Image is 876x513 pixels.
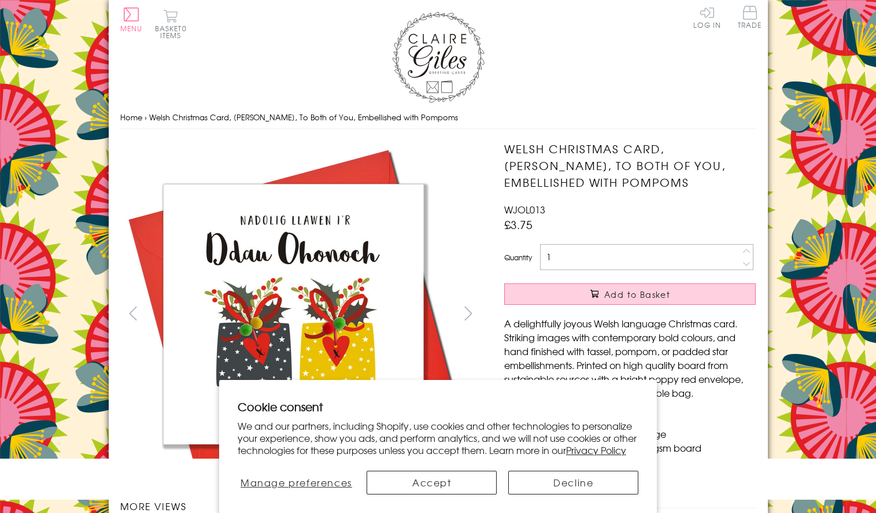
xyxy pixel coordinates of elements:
[120,112,142,123] a: Home
[566,443,626,457] a: Privacy Policy
[504,141,756,190] h1: Welsh Christmas Card, [PERSON_NAME], To Both of You, Embellished with Pompoms
[367,471,497,494] button: Accept
[120,106,756,130] nav: breadcrumbs
[455,300,481,326] button: next
[238,471,356,494] button: Manage preferences
[238,420,639,456] p: We and our partners, including Shopify, use cookies and other technologies to personalize your ex...
[508,471,638,494] button: Decline
[120,300,146,326] button: prev
[604,289,670,300] span: Add to Basket
[238,398,639,415] h2: Cookie consent
[738,6,762,28] span: Trade
[392,12,485,103] img: Claire Giles Greetings Cards
[149,112,458,123] span: Welsh Christmas Card, [PERSON_NAME], To Both of You, Embellished with Pompoms
[504,216,533,232] span: £3.75
[145,112,147,123] span: ›
[120,141,467,488] img: Welsh Christmas Card, Nadolig Llawen, To Both of You, Embellished with Pompoms
[738,6,762,31] a: Trade
[504,283,756,305] button: Add to Basket
[241,475,352,489] span: Manage preferences
[155,9,187,39] button: Basket0 items
[160,23,187,40] span: 0 items
[120,499,482,513] h3: More views
[120,8,143,32] button: Menu
[504,202,545,216] span: WJOL013
[693,6,721,28] a: Log In
[504,252,532,263] label: Quantity
[504,316,756,400] p: A delightfully joyous Welsh language Christmas card. Striking images with contemporary bold colou...
[120,23,143,34] span: Menu
[481,141,828,488] img: Welsh Christmas Card, Nadolig Llawen, To Both of You, Embellished with Pompoms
